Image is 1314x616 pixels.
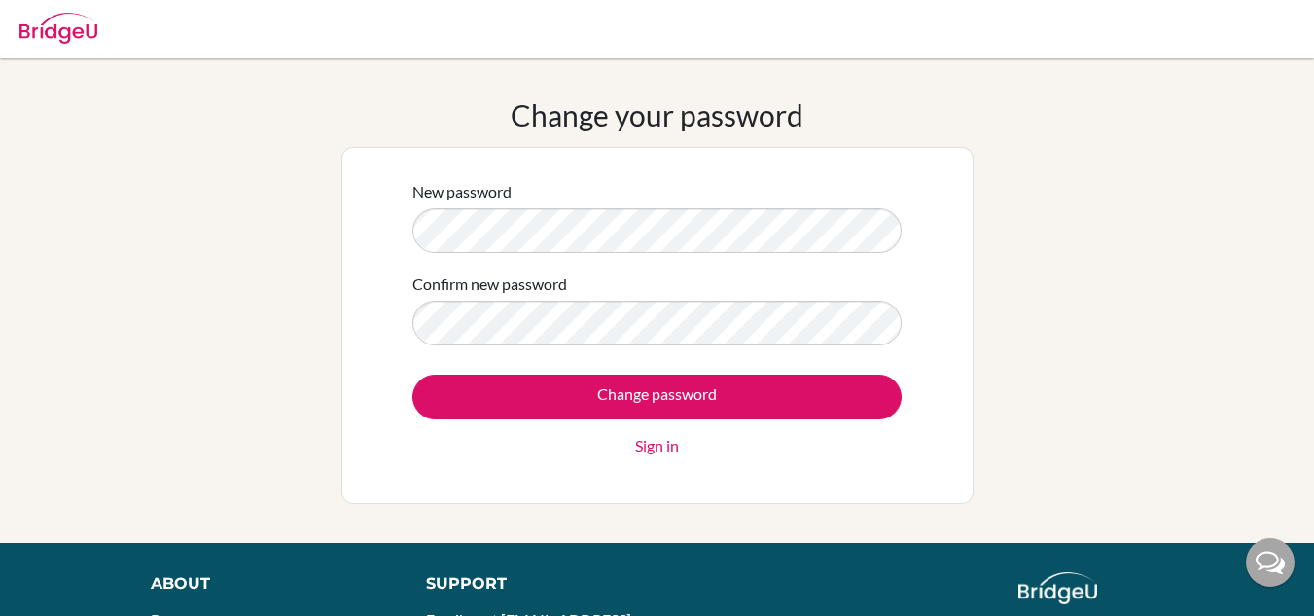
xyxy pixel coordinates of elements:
h1: Change your password [511,97,803,132]
label: Confirm new password [412,272,567,296]
img: logo_white@2x-f4f0deed5e89b7ecb1c2cc34c3e3d731f90f0f143d5ea2071677605dd97b5244.png [1018,572,1097,604]
img: Bridge-U [19,13,97,44]
a: Sign in [635,434,679,457]
div: Support [426,572,638,596]
label: New password [412,180,512,203]
div: About [151,572,382,596]
input: Change password [412,375,902,419]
